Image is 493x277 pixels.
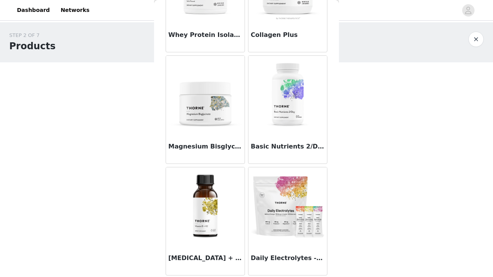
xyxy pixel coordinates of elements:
h3: Basic Nutrients 2/Day [251,142,325,151]
h3: Magnesium Bisglycinate [168,142,242,151]
img: Magnesium Bisglycinate [167,56,244,133]
a: Dashboard [12,2,54,19]
h3: Daily Electrolytes - Variety Pack [251,254,325,263]
h1: Products [9,39,55,53]
a: Networks [56,2,94,19]
img: Vitamin D + K2 Liquid [167,167,244,244]
h3: [MEDICAL_DATA] + K2 Liquid [168,254,242,263]
h3: Whey Protein Isolate - Vanilla [168,30,242,40]
div: avatar [464,4,472,17]
h3: Collagen Plus [251,30,325,40]
img: Basic Nutrients 2/Day [249,56,326,133]
div: STEP 2 OF 7 [9,32,55,39]
img: Daily Electrolytes - Variety Pack [249,167,326,244]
